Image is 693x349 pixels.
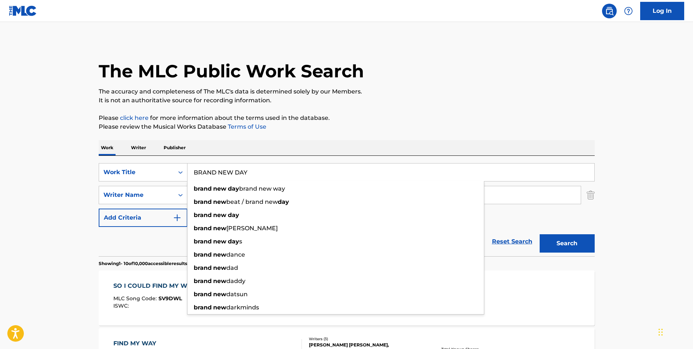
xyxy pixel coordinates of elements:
span: brand new way [239,185,285,192]
form: Search Form [99,163,595,256]
span: [PERSON_NAME] [226,225,278,232]
a: click here [120,114,149,121]
a: SO I COULD FIND MY WAYMLC Song Code:SV9DWLISWC:Writers (3)ROMA [PERSON_NAME], [PERSON_NAME], [PER... [99,271,595,326]
p: It is not an authoritative source for recording information. [99,96,595,105]
img: MLC Logo [9,5,37,16]
strong: new [213,238,226,245]
button: Search [540,234,595,253]
strong: day [278,198,289,205]
button: Add Criteria [99,209,187,227]
span: daddy [226,278,245,284]
strong: brand [194,304,212,311]
div: Work Title [103,168,169,177]
h1: The MLC Public Work Search [99,60,364,82]
span: MLC Song Code : [113,295,158,302]
strong: brand [194,251,212,258]
p: The accuracy and completeness of The MLC's data is determined solely by our Members. [99,87,595,96]
span: dance [226,251,245,258]
img: Delete Criterion [587,186,595,204]
div: SO I COULD FIND MY WAY [113,282,199,290]
span: ISWC : [113,302,131,309]
strong: day [228,238,239,245]
img: help [624,7,633,15]
strong: new [213,304,226,311]
strong: brand [194,238,212,245]
a: Public Search [602,4,617,18]
a: Log In [640,2,684,20]
div: Writer Name [103,191,169,199]
strong: new [213,251,226,258]
strong: brand [194,291,212,298]
div: Help [621,4,636,18]
p: Writer [129,140,148,155]
span: beat / brand new [226,198,278,205]
span: s [239,238,242,245]
strong: brand [194,212,212,218]
iframe: Chat Widget [656,314,693,349]
strong: new [213,291,226,298]
a: Terms of Use [226,123,266,130]
strong: brand [194,278,212,284]
span: datsun [226,291,248,298]
span: dad [226,264,238,271]
strong: day [228,185,239,192]
strong: day [228,212,239,218]
img: search [605,7,614,15]
strong: brand [194,225,212,232]
strong: new [213,198,226,205]
p: Showing 1 - 10 of 10,000 accessible results (Total 13,227 ) [99,260,215,267]
strong: new [213,264,226,271]
p: Please for more information about the terms used in the database. [99,114,595,122]
p: Please review the Musical Works Database [99,122,595,131]
span: SV9DWL [158,295,182,302]
strong: new [213,212,226,218]
strong: brand [194,198,212,205]
strong: brand [194,264,212,271]
div: FIND MY WAY [113,339,179,348]
div: Drag [659,321,663,343]
strong: new [213,278,226,284]
div: Writers ( 3 ) [309,336,420,342]
span: darkminds [226,304,259,311]
a: Reset Search [488,234,536,250]
strong: brand [194,185,212,192]
p: Publisher [161,140,188,155]
img: 9d2ae6d4665cec9f34b9.svg [173,213,182,222]
strong: new [213,225,226,232]
p: Work [99,140,116,155]
strong: new [213,185,226,192]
